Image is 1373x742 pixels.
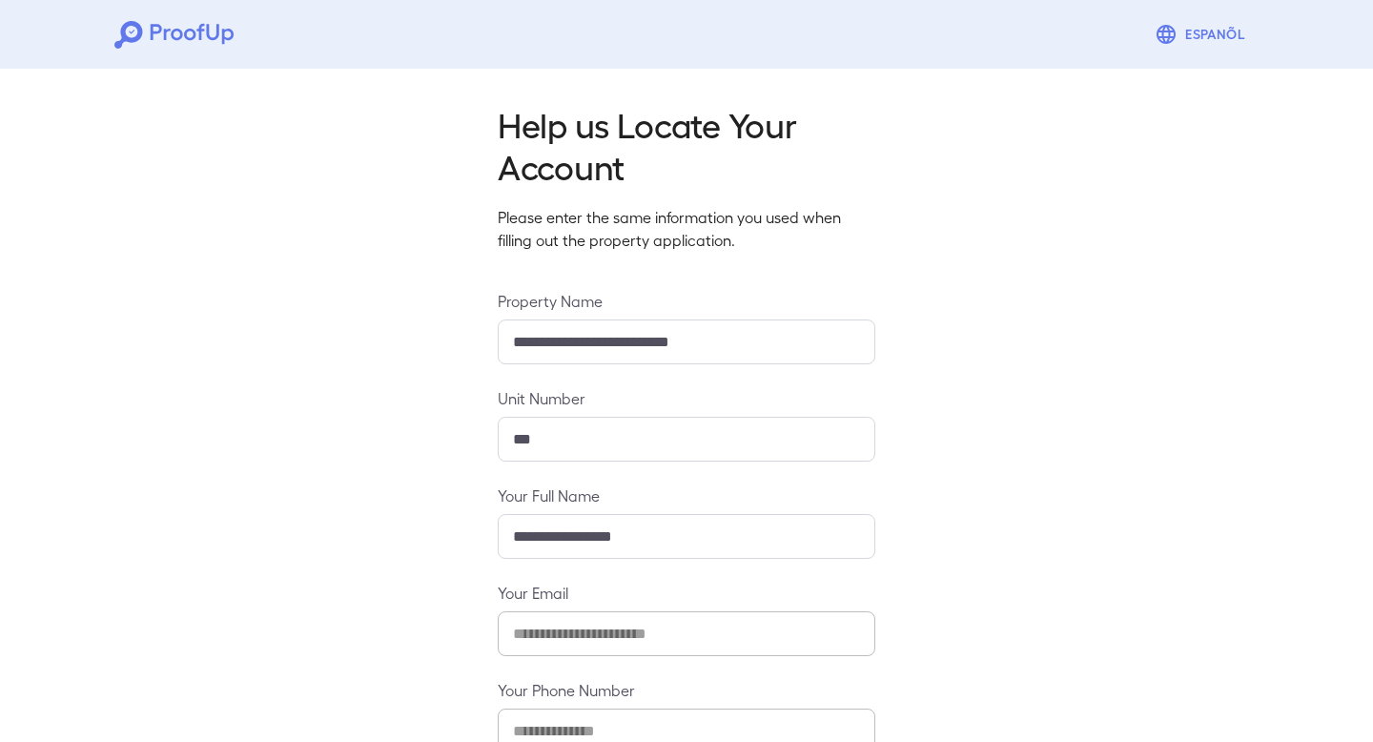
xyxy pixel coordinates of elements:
[1147,15,1259,53] button: Espanõl
[498,290,875,312] label: Property Name
[498,206,875,252] p: Please enter the same information you used when filling out the property application.
[498,582,875,604] label: Your Email
[498,484,875,506] label: Your Full Name
[498,387,875,409] label: Unit Number
[498,679,875,701] label: Your Phone Number
[498,103,875,187] h2: Help us Locate Your Account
